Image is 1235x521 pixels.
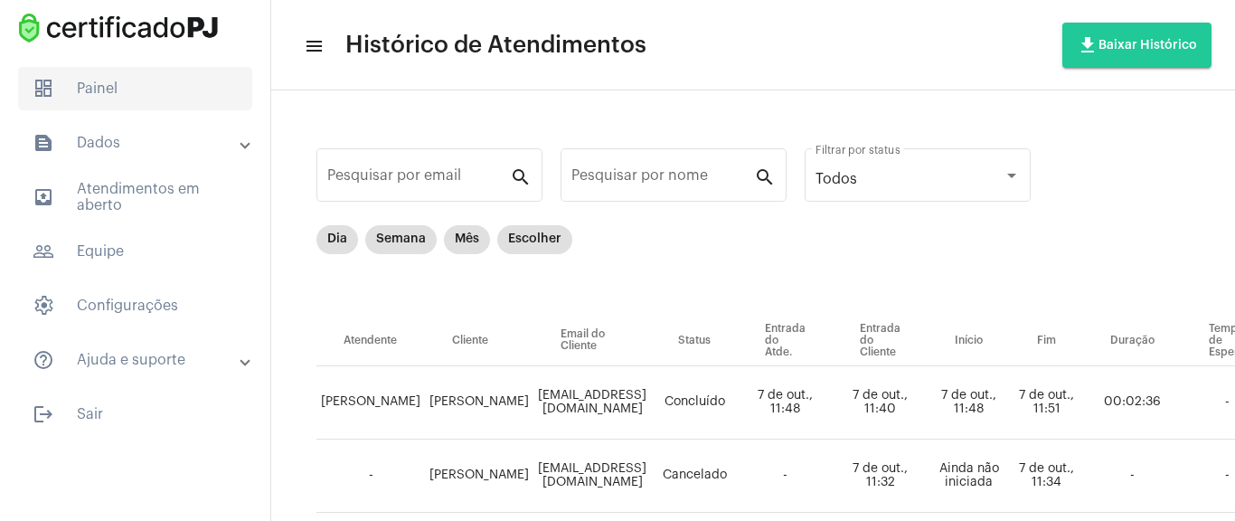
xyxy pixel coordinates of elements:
[33,78,54,99] span: sidenav icon
[754,166,776,187] mat-icon: search
[738,440,833,513] td: -
[425,366,533,440] td: [PERSON_NAME]
[18,67,252,110] span: Painel
[1077,34,1098,56] mat-icon: file_download
[304,35,322,57] mat-icon: sidenav icon
[510,166,532,187] mat-icon: search
[815,172,857,186] span: Todos
[497,225,572,254] mat-chip: Escolher
[651,316,738,366] th: Status
[738,316,833,366] th: Entrada do Atde.
[444,225,490,254] mat-chip: Mês
[928,440,1010,513] td: Ainda não iniciada
[14,9,222,47] img: fba4626d-73b5-6c3e-879c-9397d3eee438.png
[33,349,54,371] mat-icon: sidenav icon
[1083,366,1182,440] td: 00:02:36
[33,132,241,154] mat-panel-title: Dados
[316,316,425,366] th: Atendente
[33,403,54,425] mat-icon: sidenav icon
[18,284,252,327] span: Configurações
[533,440,651,513] td: [EMAIL_ADDRESS][DOMAIN_NAME]
[316,366,425,440] td: [PERSON_NAME]
[345,31,646,60] span: Histórico de Atendimentos
[1010,440,1083,513] td: 7 de out., 11:34
[18,230,252,273] span: Equipe
[11,338,270,382] mat-expansion-panel-header: sidenav iconAjuda e suporte
[316,225,358,254] mat-chip: Dia
[425,440,533,513] td: [PERSON_NAME]
[365,225,437,254] mat-chip: Semana
[928,316,1010,366] th: Início
[18,175,252,219] span: Atendimentos em aberto
[11,121,270,165] mat-expansion-panel-header: sidenav iconDados
[533,366,651,440] td: [EMAIL_ADDRESS][DOMAIN_NAME]
[651,440,738,513] td: Cancelado
[33,241,54,262] mat-icon: sidenav icon
[651,366,738,440] td: Concluído
[571,171,754,187] input: Pesquisar por nome
[33,349,241,371] mat-panel-title: Ajuda e suporte
[738,366,833,440] td: 7 de out., 11:48
[33,186,54,208] mat-icon: sidenav icon
[33,132,54,154] mat-icon: sidenav icon
[1062,23,1211,68] button: Baixar Histórico
[1010,316,1083,366] th: Fim
[1077,39,1197,52] span: Baixar Histórico
[833,366,928,440] td: 7 de out., 11:40
[833,440,928,513] td: 7 de out., 11:32
[833,316,928,366] th: Entrada do Cliente
[533,316,651,366] th: Email do Cliente
[18,393,252,436] span: Sair
[1083,440,1182,513] td: -
[316,440,425,513] td: -
[327,171,510,187] input: Pesquisar por email
[1010,366,1083,440] td: 7 de out., 11:51
[425,316,533,366] th: Cliente
[33,295,54,317] span: sidenav icon
[1083,316,1182,366] th: Duração
[928,366,1010,440] td: 7 de out., 11:48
